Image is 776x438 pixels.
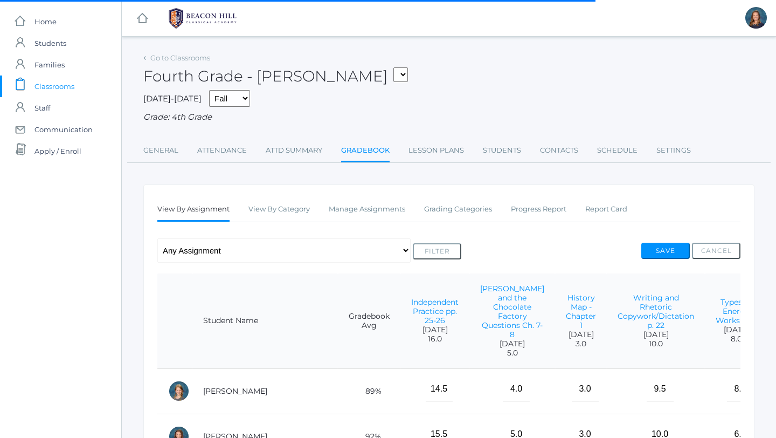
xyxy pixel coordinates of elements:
span: 16.0 [411,334,459,344]
span: 8.0 [716,334,757,344]
span: 5.0 [480,348,544,358]
button: Save [641,243,690,259]
span: Students [34,32,66,54]
span: Staff [34,97,50,119]
span: Classrooms [34,76,74,97]
span: Families [34,54,65,76]
a: History Map - Chapter 1 [566,293,596,330]
a: Progress Report [511,199,566,220]
a: Schedule [597,140,638,161]
span: Apply / Enroll [34,140,81,162]
img: BHCALogos-05-308ed15e86a5a0abce9b8dd61676a3503ac9727e845dece92d48e8588c001991.png [162,5,243,32]
button: Filter [413,243,461,259]
a: View By Assignment [157,199,230,222]
a: Lesson Plans [408,140,464,161]
a: Gradebook [341,140,390,163]
span: [DATE] [566,330,596,339]
a: Go to Classrooms [150,53,210,62]
div: Ellie Bradley [745,7,767,29]
a: Independent Practice pp. 25-26 [411,297,459,325]
span: 3.0 [566,339,596,348]
span: [DATE] [716,325,757,334]
span: [DATE] [480,339,544,348]
span: Communication [34,119,93,140]
span: Home [34,11,57,32]
div: Grade: 4th Grade [143,111,754,124]
a: Students [483,140,521,161]
td: 89% [338,368,400,414]
a: General [143,140,178,161]
a: Grading Categories [424,199,492,220]
a: Attendance [197,140,247,161]
a: Attd Summary [266,140,322,161]
h2: Fourth Grade - [PERSON_NAME] [143,68,408,85]
a: [PERSON_NAME] [203,386,267,396]
a: Contacts [540,140,578,161]
th: Gradebook Avg [338,273,400,369]
span: [DATE]-[DATE] [143,93,202,104]
a: Settings [656,140,691,161]
a: Manage Assignments [329,199,405,220]
a: Types of Energy Worksheet [716,297,757,325]
span: [DATE] [411,325,459,334]
th: Student Name [192,273,338,369]
span: [DATE] [618,330,694,339]
span: 10.0 [618,339,694,348]
a: [PERSON_NAME] and the Chocolate Factory Questions Ch. 7-8 [480,284,544,339]
button: Cancel [692,243,740,259]
a: Writing and Rhetoric Copywork/Dictation p. 22 [618,293,694,330]
div: Amelia Adams [168,380,190,402]
a: Report Card [585,199,627,220]
a: View By Category [248,199,310,220]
